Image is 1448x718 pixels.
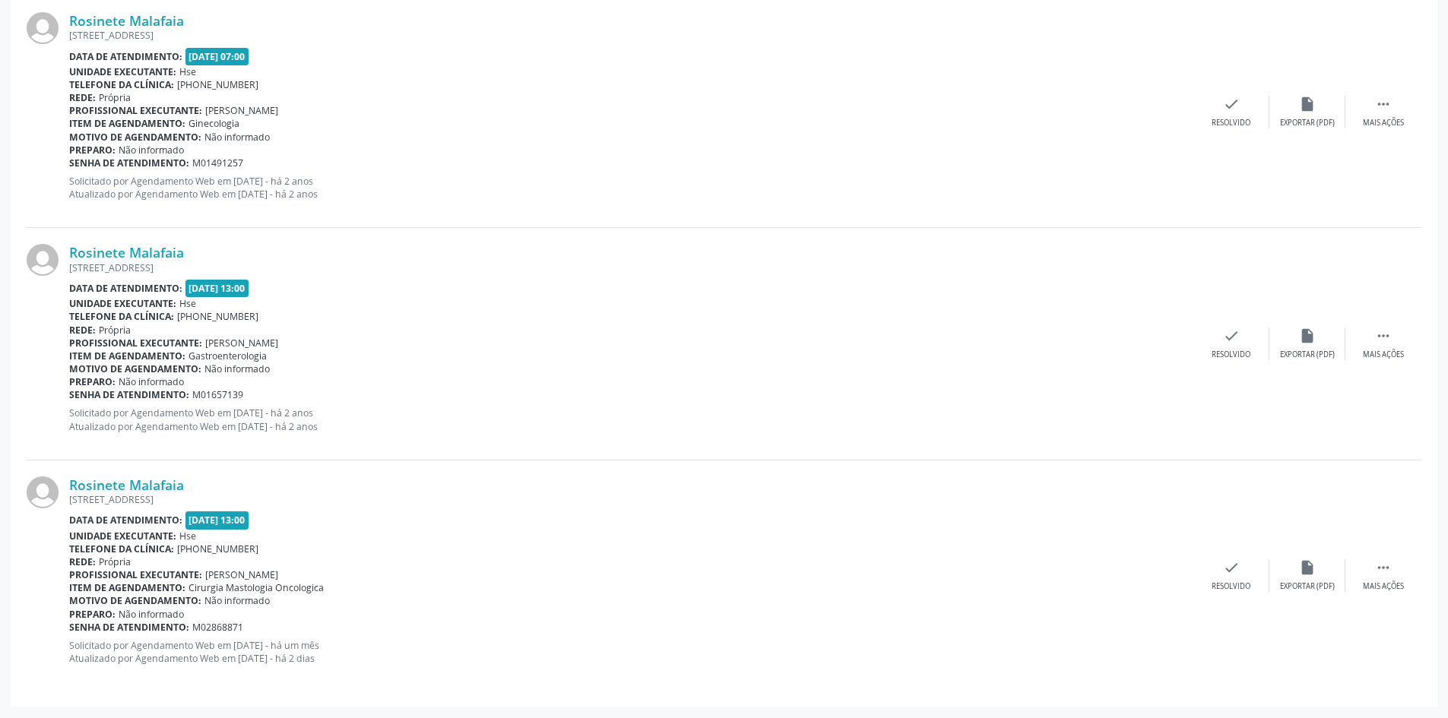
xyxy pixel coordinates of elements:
[1375,96,1392,112] i: 
[179,530,196,542] span: Hse
[69,324,96,337] b: Rede:
[1212,118,1250,128] div: Resolvido
[205,104,278,117] span: [PERSON_NAME]
[99,324,131,337] span: Própria
[69,542,174,555] b: Telefone da clínica:
[1375,327,1392,344] i: 
[179,65,196,78] span: Hse
[69,530,176,542] b: Unidade executante:
[119,144,184,157] span: Não informado
[185,511,249,529] span: [DATE] 13:00
[27,476,59,508] img: img
[1299,327,1316,344] i: insert_drive_file
[1299,96,1316,112] i: insert_drive_file
[69,568,202,581] b: Profissional executante:
[1363,350,1404,360] div: Mais ações
[189,350,267,362] span: Gastroenterologia
[192,388,243,401] span: M01657139
[69,581,185,594] b: Item de agendamento:
[69,91,96,104] b: Rede:
[99,555,131,568] span: Própria
[69,78,174,91] b: Telefone da clínica:
[99,91,131,104] span: Própria
[69,594,201,607] b: Motivo de agendamento:
[69,362,201,375] b: Motivo de agendamento:
[1363,118,1404,128] div: Mais ações
[119,608,184,621] span: Não informado
[69,117,185,130] b: Item de agendamento:
[1223,96,1240,112] i: check
[179,297,196,310] span: Hse
[69,406,1193,432] p: Solicitado por Agendamento Web em [DATE] - há 2 anos Atualizado por Agendamento Web em [DATE] - h...
[69,65,176,78] b: Unidade executante:
[204,594,270,607] span: Não informado
[1375,559,1392,576] i: 
[27,12,59,44] img: img
[1363,581,1404,592] div: Mais ações
[27,244,59,276] img: img
[1280,350,1335,360] div: Exportar (PDF)
[69,350,185,362] b: Item de agendamento:
[69,282,182,295] b: Data de atendimento:
[1212,581,1250,592] div: Resolvido
[69,50,182,63] b: Data de atendimento:
[69,388,189,401] b: Senha de atendimento:
[69,157,189,169] b: Senha de atendimento:
[69,375,116,388] b: Preparo:
[192,621,243,634] span: M02868871
[1280,118,1335,128] div: Exportar (PDF)
[69,639,1193,665] p: Solicitado por Agendamento Web em [DATE] - há um mês Atualizado por Agendamento Web em [DATE] - h...
[69,104,202,117] b: Profissional executante:
[192,157,243,169] span: M01491257
[69,175,1193,201] p: Solicitado por Agendamento Web em [DATE] - há 2 anos Atualizado por Agendamento Web em [DATE] - h...
[69,621,189,634] b: Senha de atendimento:
[177,542,258,555] span: [PHONE_NUMBER]
[204,362,270,375] span: Não informado
[69,297,176,310] b: Unidade executante:
[69,12,184,29] a: Rosinete Malafaia
[177,310,258,323] span: [PHONE_NUMBER]
[69,476,184,493] a: Rosinete Malafaia
[69,514,182,527] b: Data de atendimento:
[185,280,249,297] span: [DATE] 13:00
[69,261,1193,274] div: [STREET_ADDRESS]
[177,78,258,91] span: [PHONE_NUMBER]
[119,375,184,388] span: Não informado
[1223,327,1240,344] i: check
[69,310,174,323] b: Telefone da clínica:
[69,144,116,157] b: Preparo:
[69,493,1193,506] div: [STREET_ADDRESS]
[205,568,278,581] span: [PERSON_NAME]
[204,131,270,144] span: Não informado
[69,131,201,144] b: Motivo de agendamento:
[1223,559,1240,576] i: check
[205,337,278,350] span: [PERSON_NAME]
[189,581,324,594] span: Cirurgia Mastologia Oncologica
[189,117,239,130] span: Ginecologia
[1280,581,1335,592] div: Exportar (PDF)
[1212,350,1250,360] div: Resolvido
[185,48,249,65] span: [DATE] 07:00
[69,337,202,350] b: Profissional executante:
[69,244,184,261] a: Rosinete Malafaia
[69,29,1193,42] div: [STREET_ADDRESS]
[1299,559,1316,576] i: insert_drive_file
[69,555,96,568] b: Rede:
[69,608,116,621] b: Preparo:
